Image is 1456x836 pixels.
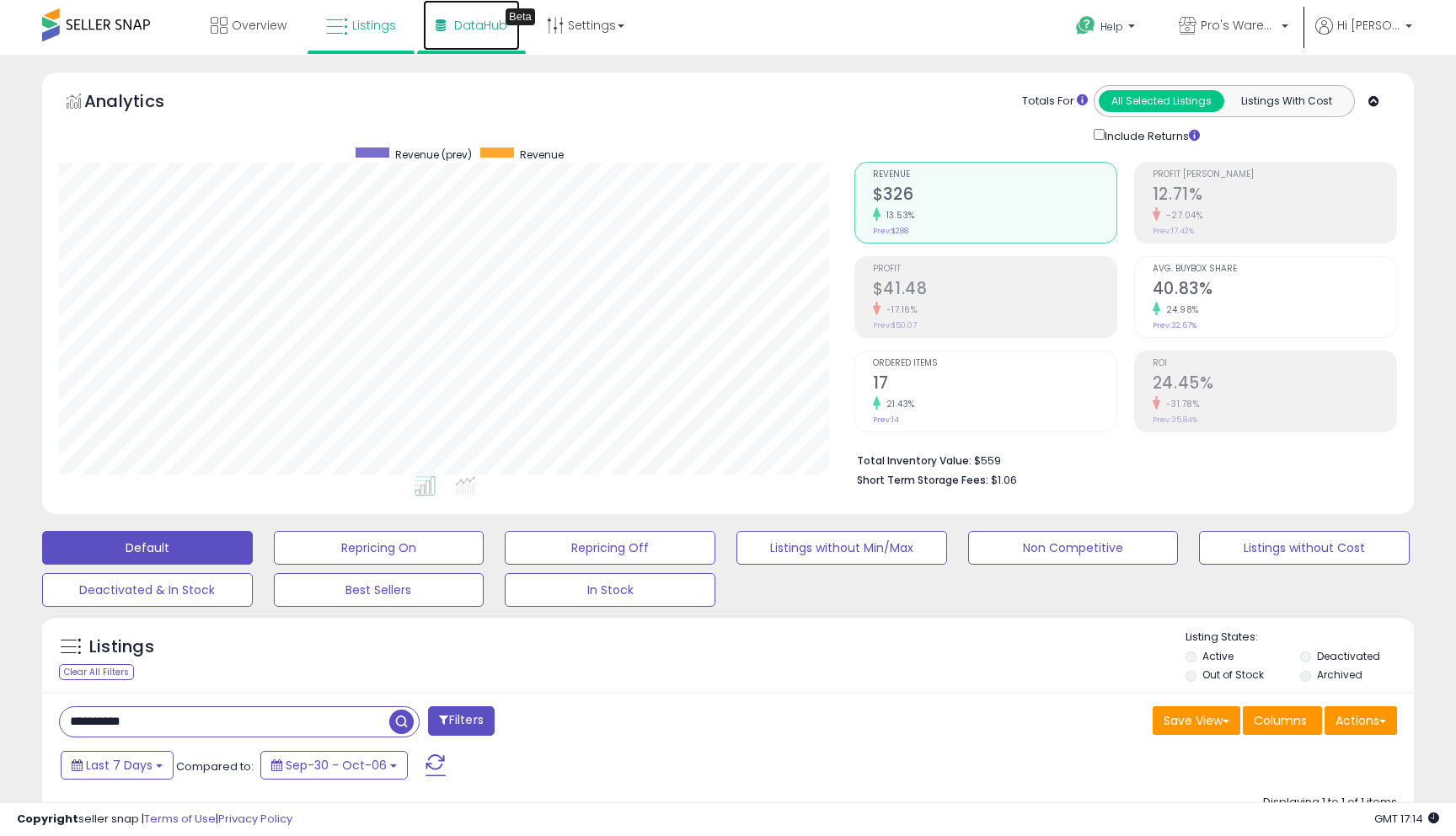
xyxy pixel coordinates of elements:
[260,751,408,780] button: Sep-30 - Oct-06
[968,531,1179,565] button: Non Competitive
[873,320,917,330] small: Prev: $50.07
[61,751,174,780] button: Last 7 Days
[17,811,78,827] strong: Copyright
[873,279,1116,302] h2: $41.48
[1063,3,1152,55] a: Help
[1153,265,1396,274] span: Avg. Buybox Share
[857,449,1384,469] li: $559
[144,811,216,827] a: Terms of Use
[1153,320,1196,330] small: Prev: 32.67%
[352,17,396,34] span: Listings
[506,8,535,25] div: Tooltip anchor
[274,531,484,565] button: Repricing On
[89,635,154,659] h5: Listings
[176,758,254,774] span: Compared to:
[881,398,915,410] small: 21.43%
[1153,170,1396,180] span: Profit [PERSON_NAME]
[218,811,292,827] a: Privacy Policy
[873,185,1116,207] h2: $326
[873,265,1116,274] span: Profit
[42,573,253,607] button: Deactivated & In Stock
[873,415,899,425] small: Prev: 14
[873,170,1116,180] span: Revenue
[1153,226,1194,236] small: Prev: 17.42%
[84,89,197,117] h5: Analytics
[505,573,715,607] button: In Stock
[1153,706,1240,735] button: Save View
[274,573,484,607] button: Best Sellers
[1223,90,1349,112] button: Listings With Cost
[1160,303,1199,316] small: 24.98%
[1099,90,1224,112] button: All Selected Listings
[395,147,472,162] span: Revenue (prev)
[1315,17,1412,55] a: Hi [PERSON_NAME]
[1100,19,1123,34] span: Help
[1263,795,1397,811] div: Displaying 1 to 1 of 1 items
[1317,667,1362,682] label: Archived
[1254,712,1307,729] span: Columns
[1153,415,1197,425] small: Prev: 35.84%
[736,531,947,565] button: Listings without Min/Max
[857,473,988,487] b: Short Term Storage Fees:
[232,17,286,34] span: Overview
[505,531,715,565] button: Repricing Off
[1081,126,1220,145] div: Include Returns
[454,17,507,34] span: DataHub
[857,453,972,468] b: Total Inventory Value:
[1186,630,1413,646] p: Listing States:
[1022,94,1088,110] div: Totals For
[1153,185,1396,207] h2: 12.71%
[1317,649,1380,663] label: Deactivated
[520,147,564,162] span: Revenue
[1153,373,1396,396] h2: 24.45%
[881,209,915,222] small: 13.53%
[881,303,918,316] small: -17.16%
[873,373,1116,396] h2: 17
[1202,649,1234,663] label: Active
[1153,279,1396,302] h2: 40.83%
[428,706,494,736] button: Filters
[1201,17,1277,34] span: Pro's Warehouse
[17,812,292,828] div: seller snap | |
[86,757,153,774] span: Last 7 Days
[1153,359,1396,368] span: ROI
[1337,17,1400,34] span: Hi [PERSON_NAME]
[42,531,253,565] button: Default
[59,664,134,680] div: Clear All Filters
[1325,706,1397,735] button: Actions
[286,757,387,774] span: Sep-30 - Oct-06
[1199,531,1410,565] button: Listings without Cost
[873,359,1116,368] span: Ordered Items
[1202,667,1264,682] label: Out of Stock
[1160,209,1203,222] small: -27.04%
[1160,398,1200,410] small: -31.78%
[991,472,1017,488] span: $1.06
[1243,706,1322,735] button: Columns
[1075,15,1096,36] i: Get Help
[1374,811,1439,827] span: 2025-10-14 17:14 GMT
[873,226,908,236] small: Prev: $288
